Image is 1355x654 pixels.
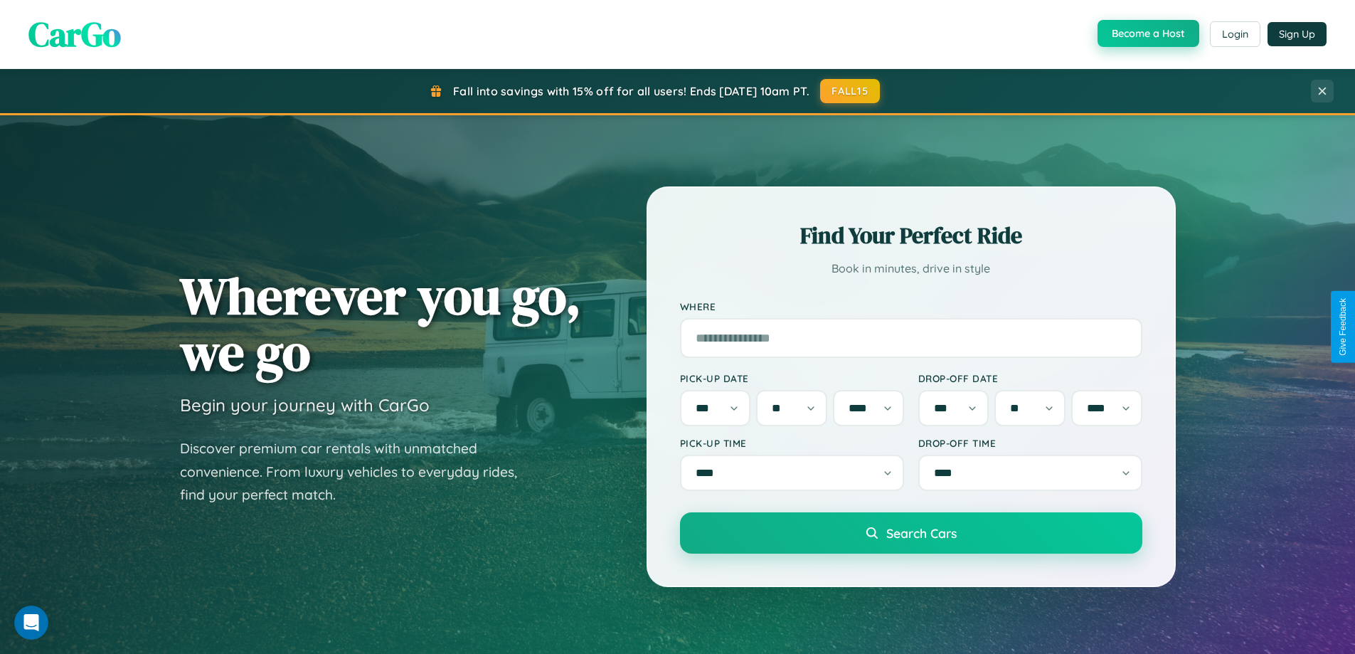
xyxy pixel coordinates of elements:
label: Where [680,300,1142,312]
label: Drop-off Date [918,372,1142,384]
span: Fall into savings with 15% off for all users! Ends [DATE] 10am PT. [453,84,809,98]
p: Discover premium car rentals with unmatched convenience. From luxury vehicles to everyday rides, ... [180,437,536,507]
button: Search Cars [680,512,1142,554]
span: Search Cars [886,525,957,541]
iframe: Intercom live chat [14,606,48,640]
button: Sign Up [1268,22,1327,46]
button: FALL15 [820,79,880,103]
h1: Wherever you go, we go [180,268,581,380]
p: Book in minutes, drive in style [680,258,1142,279]
button: Login [1210,21,1260,47]
label: Pick-up Date [680,372,904,384]
label: Drop-off Time [918,437,1142,449]
button: Become a Host [1098,20,1199,47]
h2: Find Your Perfect Ride [680,220,1142,251]
h3: Begin your journey with CarGo [180,394,430,416]
label: Pick-up Time [680,437,904,449]
span: CarGo [28,11,121,58]
div: Give Feedback [1338,298,1348,356]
